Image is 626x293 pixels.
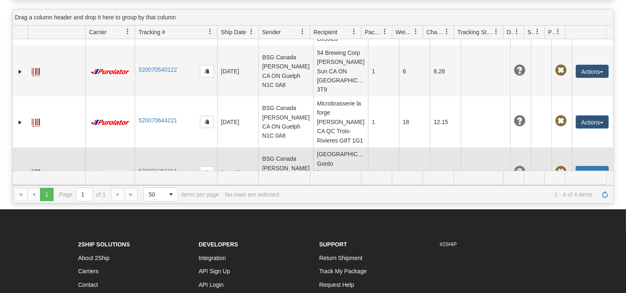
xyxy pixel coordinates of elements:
td: 18 [399,96,430,147]
span: Unknown [514,115,525,127]
button: Actions [576,115,609,129]
strong: 2Ship Solutions [78,241,130,248]
span: Page of 1 [59,188,106,202]
span: Unknown [514,166,525,178]
img: 11 - Purolator [89,120,131,126]
a: Track My Package [319,268,367,274]
img: 11 - Purolator [89,69,131,75]
img: 11 - Purolator [89,170,131,176]
a: Delivery Status filter column settings [510,25,524,39]
td: [GEOGRAPHIC_DATA] Gordo [GEOGRAPHIC_DATA] ON Essex N8M 2X6 [313,148,368,198]
td: 40 [399,148,430,198]
a: Packages filter column settings [378,25,392,39]
td: 8.28 [430,46,461,96]
span: Pickup Not Assigned [555,65,567,76]
td: BSG Canada [PERSON_NAME] CA ON Guelph N1C 0A8 [258,96,313,147]
span: Tracking Status [457,28,493,36]
a: Label [32,115,40,128]
span: Sender [262,28,281,36]
td: Microbrasserie la forge [PERSON_NAME] CA QC Trois-Rivieres G8T 1G1 [313,96,368,147]
a: Ship Date filter column settings [244,25,258,39]
button: Actions [576,65,609,78]
a: Label [32,64,40,77]
td: [DATE] [217,46,258,96]
a: Weight filter column settings [409,25,423,39]
span: Packages [365,28,382,36]
td: 1 [368,148,399,198]
span: Page sizes drop down [143,188,178,202]
span: Pickup Not Assigned [555,115,567,127]
td: 21.22 [430,148,461,198]
span: select [164,188,178,201]
td: BSG Canada [PERSON_NAME] CA ON Guelph N1C 0A8 [258,148,313,198]
a: Refresh [598,188,612,201]
td: 1 [368,46,399,96]
a: Carriers [78,268,99,274]
a: 520071291311 [138,168,177,174]
a: Tracking Status filter column settings [489,25,503,39]
span: Recipient [314,28,338,36]
h6: #2SHIP [440,242,548,247]
td: 54 Brewing Corp [PERSON_NAME] Sun CA ON [GEOGRAPHIC_DATA] 3T9 [313,46,368,96]
strong: Developers [199,241,238,248]
a: Tracking # filter column settings [203,25,217,39]
a: Sender filter column settings [296,25,310,39]
span: Tracking # [138,28,165,36]
span: Pickup Status [548,28,555,36]
span: Ship Date [221,28,246,36]
a: 520070644221 [138,117,177,124]
a: Integration [199,255,226,261]
a: Expand [16,169,24,177]
span: Weight [396,28,413,36]
div: No rows are selected [225,191,279,198]
span: items per page [143,188,219,202]
td: [DATE] [217,96,258,147]
a: Shipment Issues filter column settings [530,25,544,39]
span: Delivery Status [507,28,514,36]
span: 50 [149,190,159,199]
td: 12.15 [430,96,461,147]
span: Unknown [514,65,525,76]
button: Copy to clipboard [200,116,214,128]
a: Pickup Status filter column settings [551,25,565,39]
span: 1 - 4 of 4 items [285,191,593,198]
a: Return Shipment [319,255,363,261]
td: 6 [399,46,430,96]
a: API Sign Up [199,268,230,274]
span: Page 1 [40,188,53,201]
a: Recipient filter column settings [347,25,361,39]
a: Carrier filter column settings [121,25,135,39]
strong: Support [319,241,347,248]
span: Shipment Issues [528,28,535,36]
a: Expand [16,68,24,76]
a: API Login [199,281,224,288]
a: Expand [16,118,24,127]
a: Request Help [319,281,354,288]
a: Charge filter column settings [440,25,454,39]
span: Pickup Not Assigned [555,166,567,178]
span: Carrier [89,28,107,36]
button: Copy to clipboard [200,166,214,179]
td: BSG Canada [PERSON_NAME] CA ON Guelph N1C 0A8 [258,46,313,96]
td: 1 [368,96,399,147]
a: About 2Ship [78,255,110,261]
button: Actions [576,166,609,179]
a: 520070540122 [138,66,177,73]
div: grid grouping header [13,9,613,26]
a: Label [32,166,40,179]
input: Page 1 [76,188,93,201]
span: Charge [427,28,444,36]
a: Contact [78,281,98,288]
button: Copy to clipboard [200,65,214,77]
td: [DATE] [217,148,258,198]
